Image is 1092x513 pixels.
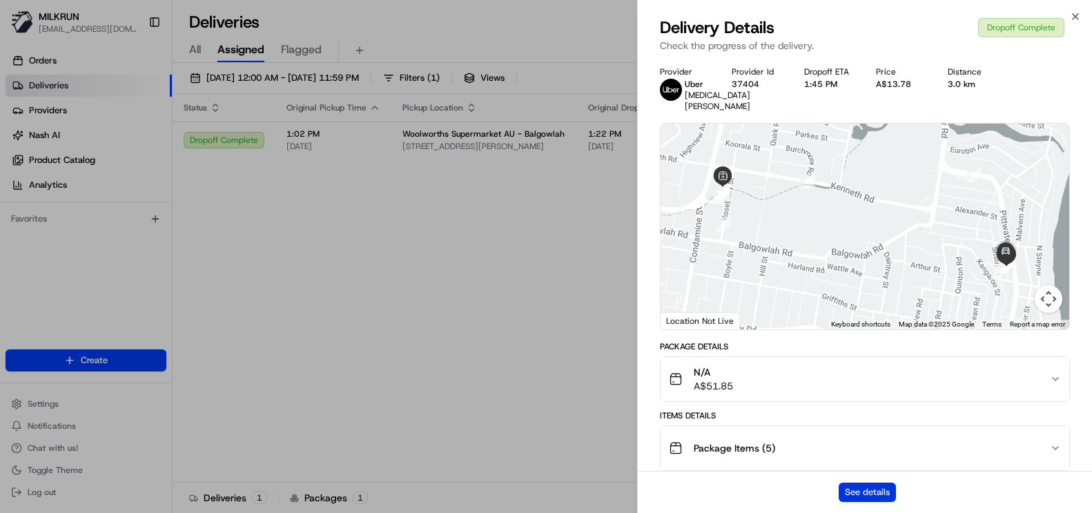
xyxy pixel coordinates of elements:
div: 3.0 km [948,79,997,90]
span: Package Items ( 5 ) [694,441,775,455]
p: Check the progress of the delivery. [660,39,1070,52]
img: uber-new-logo.jpeg [660,79,682,101]
button: Map camera controls [1035,285,1062,313]
div: 17 [991,264,1006,279]
div: Dropoff ETA [804,66,854,77]
span: Map data ©2025 Google [899,320,974,328]
span: Delivery Details [660,17,774,39]
div: 16 [966,167,982,182]
div: 7 [716,217,731,232]
span: N/A [694,365,733,379]
a: Terms [982,320,1002,328]
div: Provider [660,66,710,77]
a: Open this area in Google Maps (opens a new window) [664,311,710,329]
button: Keyboard shortcuts [831,320,890,329]
img: Google [664,311,710,329]
span: Uber [685,79,703,90]
div: Distance [948,66,997,77]
div: Provider Id [732,66,781,77]
button: See details [839,483,896,502]
div: Items Details [660,410,1070,421]
div: 12 [715,186,730,201]
div: 13 [714,186,730,201]
a: Report a map error [1010,320,1065,328]
div: Price [876,66,926,77]
div: 1:45 PM [804,79,854,90]
div: Package Details [660,341,1070,352]
button: Package Items (5) [661,426,1069,470]
div: Location Not Live [661,312,740,329]
div: A$13.78 [876,79,926,90]
div: 15 [800,174,815,189]
div: 14 [713,186,728,201]
span: [MEDICAL_DATA][PERSON_NAME] [685,90,750,112]
button: N/AA$51.85 [661,357,1069,401]
button: 37404 [732,79,759,90]
span: A$51.85 [694,379,733,393]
